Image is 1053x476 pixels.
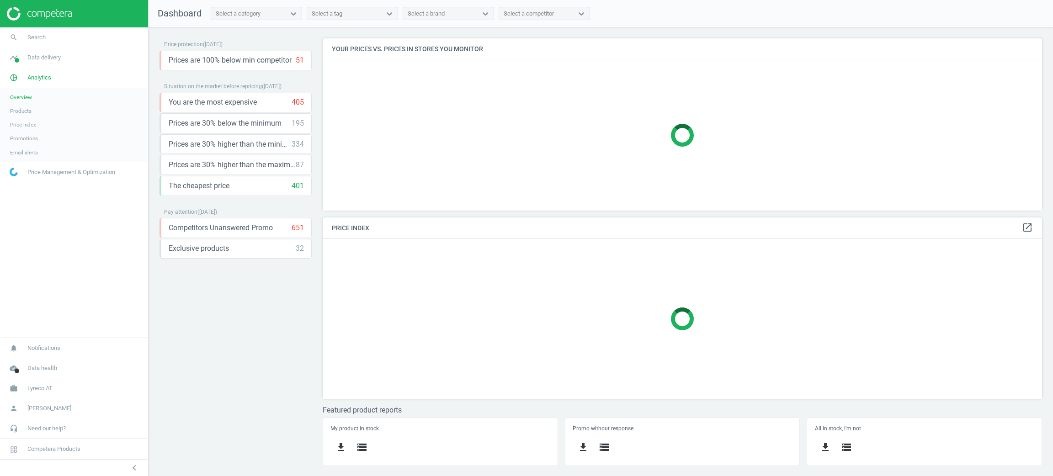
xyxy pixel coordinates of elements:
[169,243,229,254] span: Exclusive products
[169,139,292,149] span: Prices are 30% higher than the minimum
[573,437,594,458] button: get_app
[5,339,22,357] i: notifications
[296,160,304,170] div: 87
[335,442,346,453] i: get_app
[164,41,203,48] span: Price protection
[158,8,202,19] span: Dashboard
[27,74,51,82] span: Analytics
[7,7,72,21] img: ajHJNr6hYgQAAAAASUVORK5CYII=
[330,437,351,458] button: get_app
[197,209,217,215] span: ( [DATE] )
[5,400,22,417] i: person
[5,49,22,66] i: timeline
[262,83,282,90] span: ( [DATE] )
[27,53,61,62] span: Data delivery
[351,437,372,458] button: storage
[841,442,852,453] i: storage
[5,360,22,377] i: cloud_done
[323,38,1042,60] h4: Your prices vs. prices in stores you monitor
[10,149,38,156] span: Email alerts
[10,168,18,176] img: wGWNvw8QSZomAAAAABJRU5ErkJggg==
[820,442,831,453] i: get_app
[10,135,38,142] span: Promotions
[169,97,257,107] span: You are the most expensive
[27,404,71,413] span: [PERSON_NAME]
[27,384,53,392] span: Lyreco AT
[292,223,304,233] div: 651
[169,181,229,191] span: The cheapest price
[164,209,197,215] span: Pay attention
[292,139,304,149] div: 334
[27,364,57,372] span: Data health
[292,97,304,107] div: 405
[129,462,140,473] i: chevron_left
[10,107,32,115] span: Products
[330,425,550,432] h5: My product in stock
[578,442,589,453] i: get_app
[123,462,146,474] button: chevron_left
[27,424,66,433] span: Need our help?
[504,10,554,18] div: Select a competitor
[312,10,342,18] div: Select a tag
[292,118,304,128] div: 195
[1022,222,1033,233] i: open_in_new
[573,425,792,432] h5: Promo without response
[164,83,262,90] span: Situation on the market before repricing
[27,344,60,352] span: Notifications
[27,168,115,176] span: Price Management & Optimization
[292,181,304,191] div: 401
[599,442,610,453] i: storage
[27,445,80,453] span: Competera Products
[5,380,22,397] i: work
[296,55,304,65] div: 51
[10,94,32,101] span: Overview
[169,160,296,170] span: Prices are 30% higher than the maximal
[815,425,1034,432] h5: All in stock, i'm not
[815,437,836,458] button: get_app
[356,442,367,453] i: storage
[203,41,223,48] span: ( [DATE] )
[169,118,282,128] span: Prices are 30% below the minimum
[836,437,857,458] button: storage
[594,437,615,458] button: storage
[169,223,273,233] span: Competitors Unanswered Promo
[216,10,261,18] div: Select a category
[169,55,292,65] span: Prices are 100% below min competitor
[27,33,46,42] span: Search
[10,121,36,128] span: Price index
[5,69,22,86] i: pie_chart_outlined
[5,420,22,437] i: headset_mic
[323,217,1042,239] h4: Price Index
[296,243,304,254] div: 32
[1022,222,1033,234] a: open_in_new
[5,29,22,46] i: search
[408,10,445,18] div: Select a brand
[323,406,1042,414] h3: Featured product reports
